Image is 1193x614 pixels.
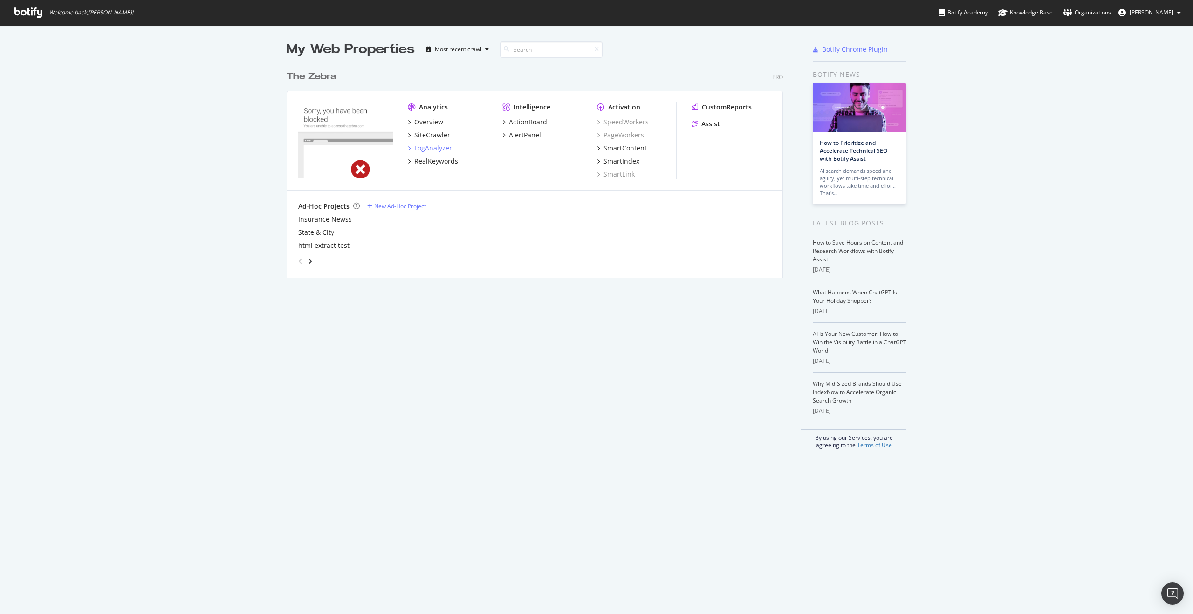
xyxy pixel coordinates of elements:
a: SmartContent [597,143,647,153]
div: My Web Properties [287,40,415,59]
div: Organizations [1063,8,1111,17]
a: SiteCrawler [408,130,450,140]
a: ActionBoard [502,117,547,127]
img: How to Prioritize and Accelerate Technical SEO with Botify Assist [813,83,906,132]
a: Botify Chrome Plugin [813,45,888,54]
div: Pro [772,73,783,81]
a: AI Is Your New Customer: How to Win the Visibility Battle in a ChatGPT World [813,330,906,355]
a: SmartIndex [597,157,639,166]
div: [DATE] [813,266,906,274]
div: The Zebra [287,70,336,83]
a: SmartLink [597,170,635,179]
a: What Happens When ChatGPT Is Your Holiday Shopper? [813,288,897,305]
div: grid [287,59,790,278]
a: State & City [298,228,334,237]
div: Knowledge Base [998,8,1053,17]
div: New Ad-Hoc Project [374,202,426,210]
div: Latest Blog Posts [813,218,906,228]
div: SmartIndex [603,157,639,166]
div: angle-left [295,254,307,269]
button: Most recent crawl [422,42,493,57]
a: Assist [692,119,720,129]
div: Analytics [419,102,448,112]
a: html extract test [298,241,350,250]
a: Terms of Use [857,441,892,449]
div: Botify news [813,69,906,80]
div: angle-right [307,257,313,266]
div: Overview [414,117,443,127]
div: [DATE] [813,357,906,365]
div: SiteCrawler [414,130,450,140]
a: SpeedWorkers [597,117,649,127]
input: Search [500,41,603,58]
div: ActionBoard [509,117,547,127]
img: thezebra.com [298,102,393,178]
span: Meredith Gummerson [1130,8,1173,16]
div: Intelligence [514,102,550,112]
div: [DATE] [813,307,906,315]
div: Botify Chrome Plugin [822,45,888,54]
button: [PERSON_NAME] [1111,5,1188,20]
a: Why Mid-Sized Brands Should Use IndexNow to Accelerate Organic Search Growth [813,380,902,404]
div: CustomReports [702,102,752,112]
a: How to Prioritize and Accelerate Technical SEO with Botify Assist [820,139,887,163]
div: SmartContent [603,143,647,153]
div: Activation [608,102,640,112]
div: RealKeywords [414,157,458,166]
a: AlertPanel [502,130,541,140]
a: The Zebra [287,70,340,83]
a: CustomReports [692,102,752,112]
div: Most recent crawl [435,47,481,52]
div: AI search demands speed and agility, yet multi-step technical workflows take time and effort. Tha... [820,167,899,197]
span: Welcome back, [PERSON_NAME] ! [49,9,133,16]
div: By using our Services, you are agreeing to the [801,429,906,449]
a: Overview [408,117,443,127]
div: Ad-Hoc Projects [298,202,350,211]
div: [DATE] [813,407,906,415]
div: AlertPanel [509,130,541,140]
div: Botify Academy [939,8,988,17]
div: Assist [701,119,720,129]
a: PageWorkers [597,130,644,140]
div: Open Intercom Messenger [1161,582,1184,605]
a: How to Save Hours on Content and Research Workflows with Botify Assist [813,239,903,263]
a: New Ad-Hoc Project [367,202,426,210]
div: LogAnalyzer [414,143,452,153]
a: Insurance Newss [298,215,352,224]
a: RealKeywords [408,157,458,166]
a: LogAnalyzer [408,143,452,153]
